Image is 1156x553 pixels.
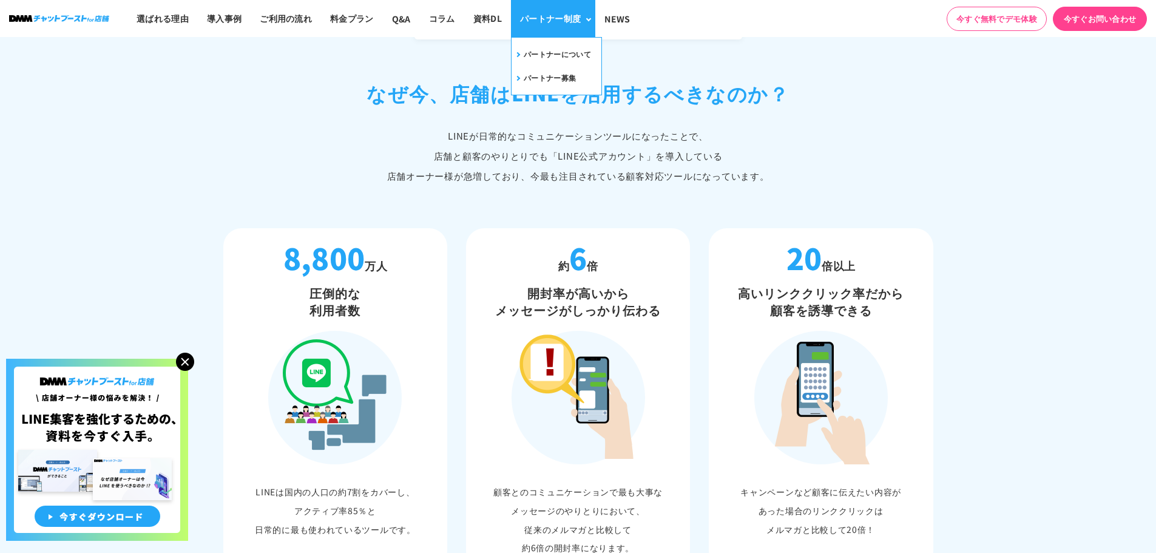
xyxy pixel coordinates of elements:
h3: 高いリンククリック率だから 顧客を誘導できる [715,285,927,319]
img: 店舗オーナー様の悩みを解決!LINE集客を狂化するための資料を今すぐ入手! [6,359,188,541]
strong: 8,800 [283,236,365,279]
h2: なぜ今、店舗は LINEを活用するべきなのか？ [223,78,933,107]
div: パートナー制度 [520,12,581,25]
a: 今すぐ無料でデモ体験 [947,7,1047,31]
strong: 20 [786,236,822,279]
p: LINEが日常的なコミュニケーションツールになったことで、 店舗と顧客のやりとりでも「LINE公式アカウント」 を導入している 店舗オーナー様が急増しており、今最も注目されている顧客対応ツールに... [223,126,933,186]
h3: 圧倒的な 利用者数 [229,285,442,319]
p: LINEは国内の人口の約7割をカバーし、 アクティブ率85％と 日常的に最も使われているツールです。 [229,483,442,538]
a: パートナーについて [514,45,591,64]
p: 倍以上 [715,240,927,276]
a: 今すぐお問い合わせ [1053,7,1147,31]
p: 万人 [229,240,442,276]
strong: 6 [569,236,587,279]
p: キャンペーンなど顧客に伝えたい内容が あった場合のリンククリックは メルマガと比較して20倍！ [715,483,927,538]
p: 約 倍 [472,240,684,276]
a: 店舗オーナー様の悩みを解決!LINE集客を狂化するための資料を今すぐ入手! [6,359,188,373]
img: ロゴ [9,15,109,22]
h3: 開封率が高いから メッセージがしっかり伝わる [472,285,684,319]
a: パートナー募集 [514,69,576,87]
